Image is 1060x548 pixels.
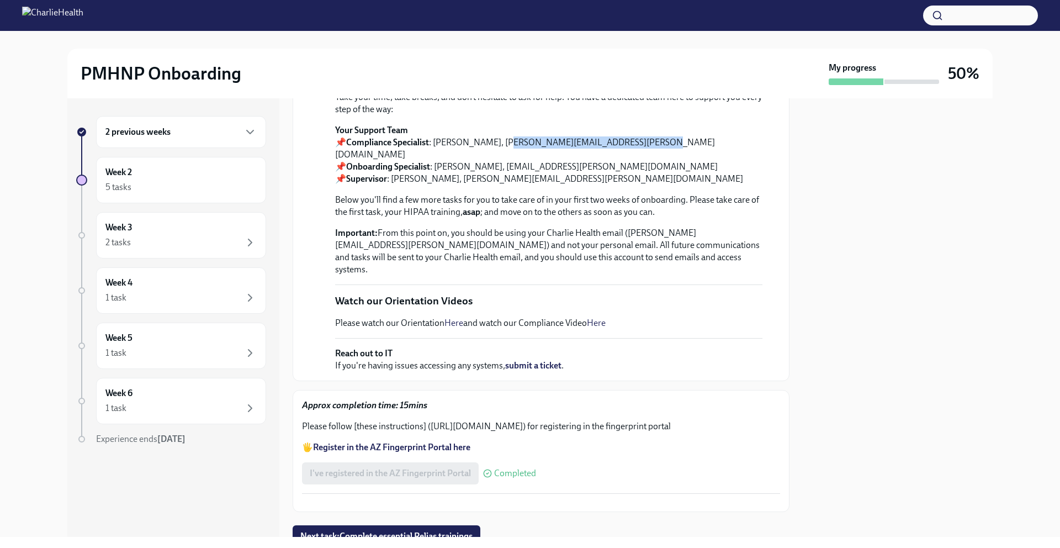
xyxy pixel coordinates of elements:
[105,402,126,414] div: 1 task
[948,64,979,83] h3: 50%
[335,194,762,218] p: Below you'll find a few more tasks for you to take care of in your first two weeks of onboarding....
[157,434,185,444] strong: [DATE]
[96,434,185,444] span: Experience ends
[105,347,126,359] div: 1 task
[76,157,266,203] a: Week 25 tasks
[335,227,762,276] p: From this point on, you should be using your Charlie Health email ([PERSON_NAME][EMAIL_ADDRESS][P...
[505,360,561,371] a: submit a ticket
[105,126,171,138] h6: 2 previous weeks
[76,323,266,369] a: Week 51 task
[335,347,564,372] p: If you're having issues accessing any systems, .
[302,420,780,433] p: Please follow [these instructions] ([URL][DOMAIN_NAME]) for registering in the fingerprint portal
[463,207,480,217] strong: asap
[335,348,393,359] strong: Reach out to IT
[300,531,473,542] span: Next task : Complete essential Relias trainings
[335,124,762,185] p: 📌 : [PERSON_NAME], [PERSON_NAME][EMAIL_ADDRESS][PERSON_NAME][DOMAIN_NAME] 📌 : [PERSON_NAME], [EMA...
[346,137,429,147] strong: Compliance Specialist
[313,442,470,452] a: Register in the AZ Fingerprint Portal here
[22,7,83,24] img: CharlieHealth
[494,469,536,478] span: Completed
[346,161,430,172] strong: Onboarding Specialist
[444,318,463,328] a: Here
[587,318,606,328] a: Here
[105,181,131,193] div: 5 tasks
[302,400,427,410] strong: Approx completion time: 15mins
[105,222,132,234] h6: Week 3
[105,292,126,304] div: 1 task
[76,378,266,424] a: Week 61 task
[76,267,266,314] a: Week 41 task
[76,212,266,259] a: Week 32 tasks
[335,125,408,135] strong: Your Support Team
[81,62,241,85] h2: PMHNP Onboarding
[96,116,266,148] div: 2 previous weeks
[105,236,131,249] div: 2 tasks
[302,441,780,454] p: 🖐️
[105,387,132,399] h6: Week 6
[105,277,132,289] h6: Week 4
[335,317,606,329] p: Please watch our Orientation and watch our Compliance Video
[346,173,387,184] strong: Supervisor
[293,525,480,547] button: Next task:Complete essential Relias trainings
[105,166,132,178] h6: Week 2
[105,332,132,344] h6: Week 5
[829,62,876,74] strong: My progress
[335,228,378,238] strong: Important:
[335,294,473,308] p: Watch our Orientation Videos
